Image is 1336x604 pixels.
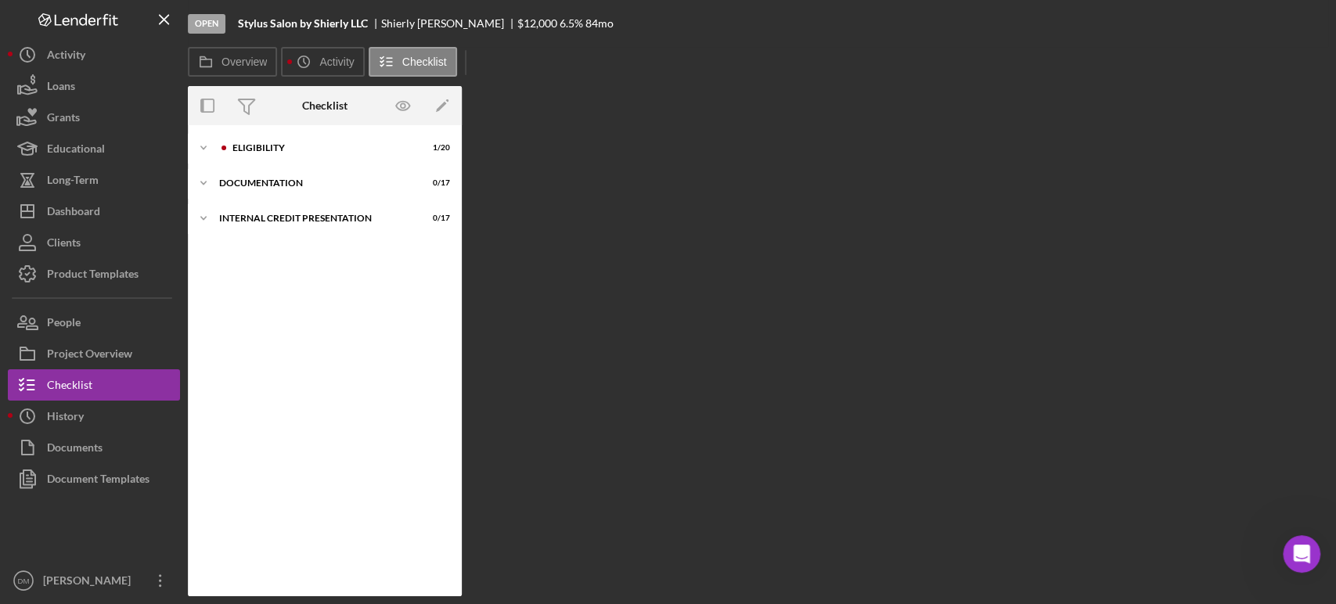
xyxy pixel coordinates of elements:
div: Open [188,14,225,34]
label: Overview [221,56,267,68]
div: Dashboard [47,196,100,231]
div: Documents [47,432,103,467]
div: Grants [47,102,80,137]
div: documentation [219,178,411,188]
div: Long-Term [47,164,99,200]
b: Stylus Salon by Shierly LLC [238,17,368,30]
iframe: Intercom live chat [1283,535,1320,573]
div: Eligibility [232,143,411,153]
button: Dashboard [8,196,180,227]
button: Checklist [369,47,457,77]
div: Checklist [47,369,92,404]
button: Educational [8,133,180,164]
button: History [8,401,180,432]
div: Educational [47,133,105,168]
button: Overview [188,47,277,77]
div: 0 / 17 [422,178,450,188]
div: Loans [47,70,75,106]
div: History [47,401,84,436]
div: Shierly [PERSON_NAME] [381,17,517,30]
div: People [47,307,81,342]
span: $12,000 [517,16,557,30]
text: DM [18,577,30,585]
div: Document Templates [47,463,149,498]
button: Long-Term [8,164,180,196]
div: Checklist [302,99,348,112]
button: Activity [8,39,180,70]
button: Document Templates [8,463,180,494]
button: DM[PERSON_NAME] [8,565,180,596]
button: Project Overview [8,338,180,369]
div: Internal Credit Presentation [219,214,411,223]
button: Product Templates [8,258,180,289]
button: Checklist [8,369,180,401]
button: Documents [8,432,180,463]
button: Clients [8,227,180,258]
div: Product Templates [47,258,139,293]
div: [PERSON_NAME] [39,565,141,600]
button: Activity [281,47,364,77]
div: 84 mo [585,17,614,30]
button: Loans [8,70,180,102]
div: Activity [47,39,85,74]
div: Clients [47,227,81,262]
div: Project Overview [47,338,132,373]
div: 0 / 17 [422,214,450,223]
label: Activity [319,56,354,68]
label: Checklist [402,56,447,68]
button: People [8,307,180,338]
button: Grants [8,102,180,133]
div: 1 / 20 [422,143,450,153]
div: 6.5 % [560,17,583,30]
